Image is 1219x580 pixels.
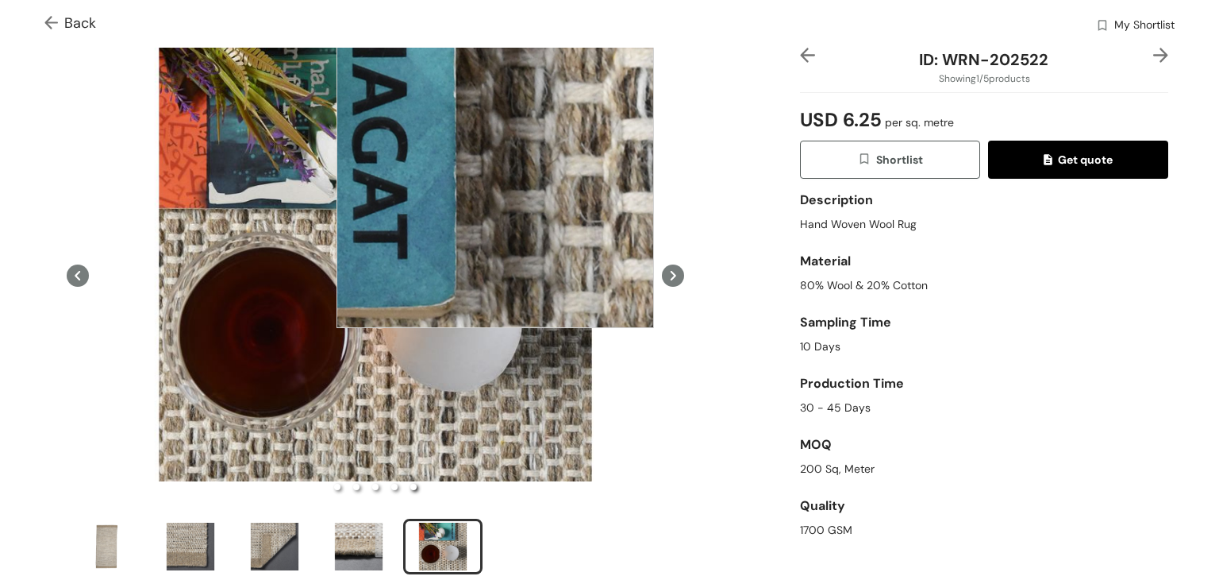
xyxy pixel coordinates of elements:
[857,151,923,169] span: Shortlist
[857,152,876,169] img: wishlist
[44,13,96,34] span: Back
[800,338,1168,355] div: 10 Days
[67,519,146,574] li: slide item 1
[1044,151,1112,168] span: Get quote
[353,484,360,490] li: slide item 2
[151,519,230,574] li: slide item 2
[988,141,1168,179] button: quoteGet quote
[319,519,398,574] li: slide item 4
[1114,17,1175,36] span: My Shortlist
[800,429,1168,461] div: MOQ
[882,115,954,130] span: per sq. metre
[800,368,1168,400] div: Production Time
[372,484,379,490] li: slide item 3
[44,16,64,33] img: Go back
[800,400,1168,416] div: 30 - 45 Days
[391,484,398,490] li: slide item 4
[235,519,314,574] li: slide item 3
[800,246,1168,277] div: Material
[1095,18,1109,35] img: wishlist
[800,461,1168,478] div: 200 Sq, Meter
[800,141,980,179] button: wishlistShortlist
[800,99,954,141] span: USD 6.25
[800,48,815,63] img: left
[410,484,417,490] li: slide item 5
[403,519,483,574] li: slide item 5
[800,216,917,233] span: Hand Woven Wool Rug
[939,72,1030,86] span: Showing 1 / 5 products
[800,184,1168,216] div: Description
[800,522,1168,539] div: 1700 GSM
[800,490,1168,522] div: Quality
[800,277,1168,294] div: 80% Wool & 20% Cotton
[800,307,1168,338] div: Sampling Time
[334,484,340,490] li: slide item 1
[1044,154,1057,168] img: quote
[1153,48,1168,63] img: right
[919,49,1048,70] span: ID: WRN-202522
